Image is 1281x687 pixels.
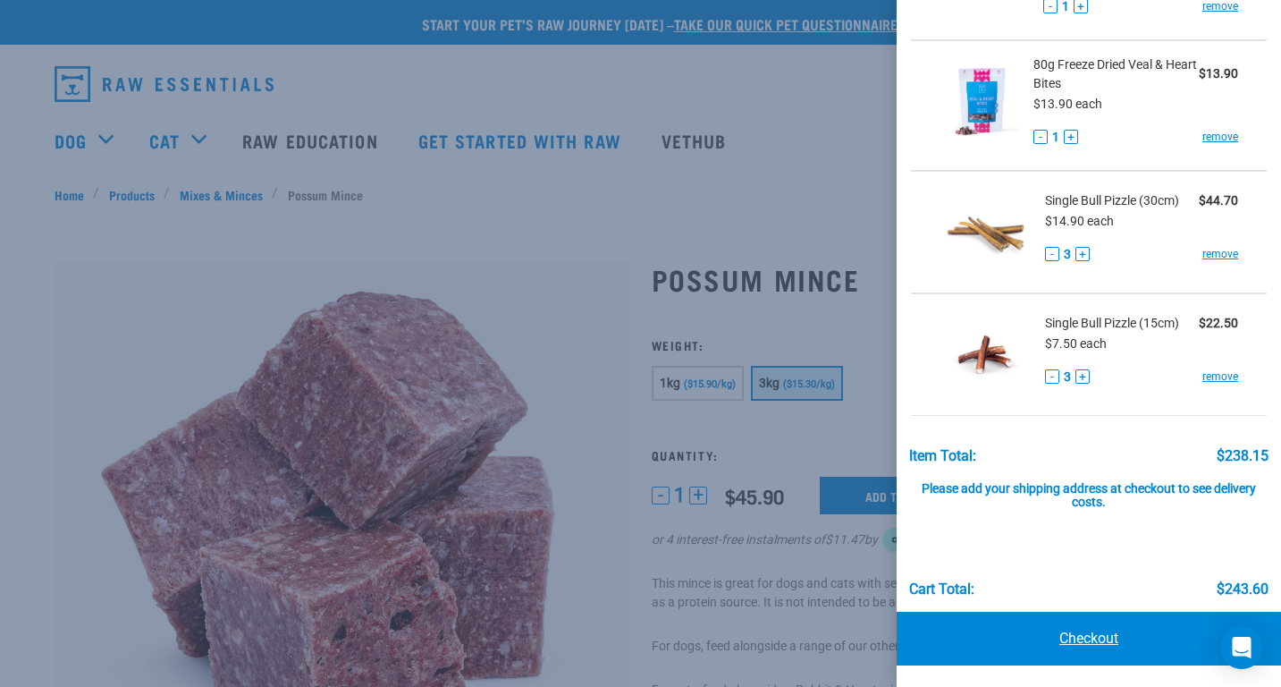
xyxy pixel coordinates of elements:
strong: $13.90 [1199,66,1238,81]
button: - [1045,247,1059,261]
span: Single Bull Pizzle (30cm) [1045,191,1179,210]
a: remove [1202,246,1238,262]
button: + [1075,369,1090,384]
span: $13.90 each [1033,97,1102,111]
img: Bull Pizzle (30cm) [940,186,1032,278]
div: Open Intercom Messenger [1220,626,1263,669]
strong: $44.70 [1199,193,1238,208]
div: Cart total: [909,581,974,598]
a: remove [1202,369,1238,385]
span: 1 [1052,128,1059,147]
img: Bull Pizzle (15cm) [940,309,1032,401]
img: Freeze Dried Veal & Heart Bites [940,55,1020,148]
div: $238.15 [1217,448,1268,464]
span: 3 [1064,245,1071,264]
span: $14.90 each [1045,214,1114,228]
div: Please add your shipping address at checkout to see delivery costs. [909,464,1269,511]
span: 3 [1064,368,1071,386]
a: Checkout [897,612,1281,666]
div: $243.60 [1217,581,1268,598]
button: - [1045,369,1059,384]
button: - [1033,130,1048,144]
strong: $22.50 [1199,316,1238,330]
span: Single Bull Pizzle (15cm) [1045,314,1179,333]
span: 80g Freeze Dried Veal & Heart Bites [1033,55,1199,93]
div: Item Total: [909,448,976,464]
span: $7.50 each [1045,336,1107,351]
button: + [1075,247,1090,261]
a: remove [1202,129,1238,145]
button: + [1064,130,1078,144]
